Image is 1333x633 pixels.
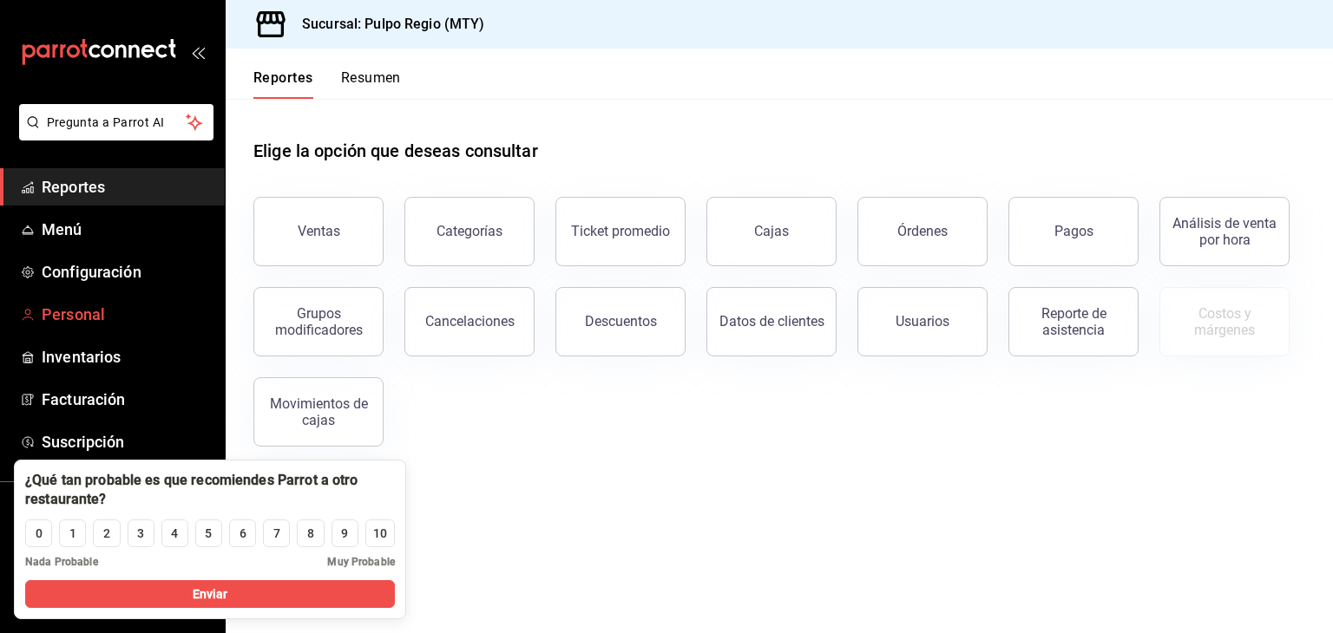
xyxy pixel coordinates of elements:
[42,345,211,369] span: Inventarios
[253,197,384,266] button: Ventas
[171,525,178,543] div: 4
[103,525,110,543] div: 2
[425,313,515,330] div: Cancelaciones
[437,223,502,239] div: Categorías
[265,305,372,338] div: Grupos modificadores
[42,303,211,326] span: Personal
[297,519,324,547] button: 8
[307,525,314,543] div: 8
[754,221,790,242] div: Cajas
[341,69,401,99] button: Resumen
[42,260,211,284] span: Configuración
[373,525,387,543] div: 10
[42,175,211,199] span: Reportes
[193,585,228,604] span: Enviar
[404,197,535,266] button: Categorías
[341,525,348,543] div: 9
[857,287,988,356] button: Usuarios
[1008,287,1139,356] button: Reporte de asistencia
[42,388,211,411] span: Facturación
[719,313,824,330] div: Datos de clientes
[332,519,358,547] button: 9
[1159,287,1290,356] button: Contrata inventarios para ver este reporte
[195,519,222,547] button: 5
[25,519,52,547] button: 0
[555,287,686,356] button: Descuentos
[288,14,485,35] h3: Sucursal: Pulpo Regio (MTY)
[585,313,657,330] div: Descuentos
[1171,215,1278,248] div: Análisis de venta por hora
[896,313,949,330] div: Usuarios
[857,197,988,266] button: Órdenes
[25,471,395,509] div: ¿Qué tan probable es que recomiendes Parrot a otro restaurante?
[327,554,395,570] span: Muy Probable
[12,126,213,144] a: Pregunta a Parrot AI
[161,519,188,547] button: 4
[263,519,290,547] button: 7
[253,377,384,447] button: Movimientos de cajas
[137,525,144,543] div: 3
[1054,223,1093,239] div: Pagos
[298,223,340,239] div: Ventas
[69,525,76,543] div: 1
[1171,305,1278,338] div: Costos y márgenes
[706,197,837,266] a: Cajas
[404,287,535,356] button: Cancelaciones
[25,580,395,608] button: Enviar
[59,519,86,547] button: 1
[571,223,670,239] div: Ticket promedio
[1008,197,1139,266] button: Pagos
[205,525,212,543] div: 5
[897,223,948,239] div: Órdenes
[555,197,686,266] button: Ticket promedio
[42,430,211,454] span: Suscripción
[253,138,538,164] h1: Elige la opción que deseas consultar
[240,525,246,543] div: 6
[128,519,154,547] button: 3
[25,554,98,570] span: Nada Probable
[1020,305,1127,338] div: Reporte de asistencia
[19,104,213,140] button: Pregunta a Parrot AI
[36,525,43,543] div: 0
[253,69,313,99] button: Reportes
[273,525,280,543] div: 7
[191,45,205,59] button: open_drawer_menu
[365,519,395,547] button: 10
[93,519,120,547] button: 2
[42,218,211,241] span: Menú
[1159,197,1290,266] button: Análisis de venta por hora
[229,519,256,547] button: 6
[253,69,401,99] div: navigation tabs
[265,395,372,428] div: Movimientos de cajas
[47,114,187,132] span: Pregunta a Parrot AI
[706,287,837,356] button: Datos de clientes
[253,287,384,356] button: Grupos modificadores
